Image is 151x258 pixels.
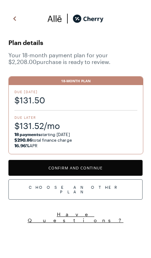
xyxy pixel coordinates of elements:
span: Due Later [14,115,137,120]
strong: 16.96% [14,143,29,148]
button: Confirm and Continue [8,160,143,176]
span: total finance charge [14,137,72,142]
span: Plan details [8,37,143,48]
span: $131.52/mo [14,120,137,131]
span: $131.50 [14,94,137,106]
img: svg%3e [62,13,73,24]
span: APR [14,143,38,148]
img: svg%3e [11,13,19,24]
span: Your 18 -month payment plan for your $2,208.00 purchase is ready to review. [8,52,143,65]
span: starting [DATE] [14,132,70,137]
div: 18-Month Plan [9,77,143,85]
span: Due [DATE] [14,89,137,94]
button: Have Questions? [8,211,143,224]
strong: 18 payments [14,132,40,137]
img: svg%3e [47,13,62,24]
div: Choose Another Plan [8,179,143,200]
img: cherry_black_logo-DrOE_MJI.svg [73,13,104,24]
strong: $290.86 [14,137,32,142]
